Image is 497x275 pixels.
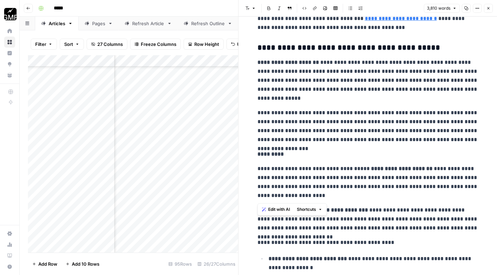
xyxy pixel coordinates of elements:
button: 27 Columns [87,39,127,50]
div: Articles [49,20,65,27]
div: Refresh Article [132,20,164,27]
button: Freeze Columns [130,39,181,50]
a: Usage [4,239,15,250]
span: Row Height [194,41,219,48]
span: 3,810 words [427,5,450,11]
a: Refresh Article [119,17,178,30]
span: Add 10 Rows [72,261,99,267]
span: Sort [64,41,73,48]
span: Edit with AI [268,206,290,213]
button: Add Row [28,258,61,269]
span: Add Row [38,261,57,267]
a: Opportunities [4,59,15,70]
button: Undo [226,39,253,50]
button: Add 10 Rows [61,258,104,269]
div: 26/27 Columns [195,258,238,269]
a: Refresh Outline [178,17,238,30]
a: Browse [4,37,15,48]
a: Settings [4,228,15,239]
button: Edit with AI [259,205,293,214]
span: 27 Columns [97,41,123,48]
button: Workspace: Growth Marketing Pro [4,6,15,23]
button: Filter [31,39,57,50]
button: Row Height [184,39,224,50]
div: Refresh Outline [191,20,225,27]
span: Shortcuts [297,206,316,213]
button: Sort [60,39,84,50]
div: Pages [92,20,105,27]
a: Home [4,26,15,37]
img: Growth Marketing Pro Logo [4,8,17,20]
a: Pages [79,17,119,30]
a: Insights [4,48,15,59]
span: Filter [35,41,46,48]
a: Articles [35,17,79,30]
button: Help + Support [4,261,15,272]
button: Shortcuts [294,205,325,214]
div: 95 Rows [166,258,195,269]
button: 3,810 words [424,4,460,13]
span: Freeze Columns [141,41,176,48]
a: Learning Hub [4,250,15,261]
a: Your Data [4,70,15,81]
